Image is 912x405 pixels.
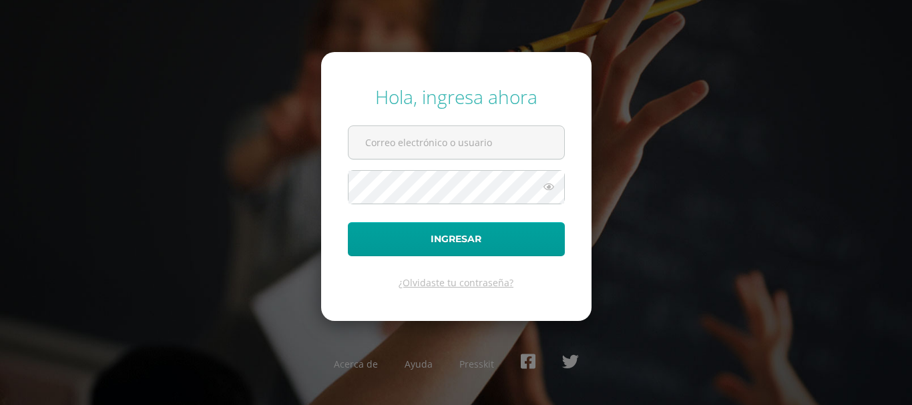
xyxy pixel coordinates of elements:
[334,358,378,370] a: Acerca de
[399,276,513,289] a: ¿Olvidaste tu contraseña?
[459,358,494,370] a: Presskit
[405,358,433,370] a: Ayuda
[349,126,564,159] input: Correo electrónico o usuario
[348,222,565,256] button: Ingresar
[348,84,565,109] div: Hola, ingresa ahora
